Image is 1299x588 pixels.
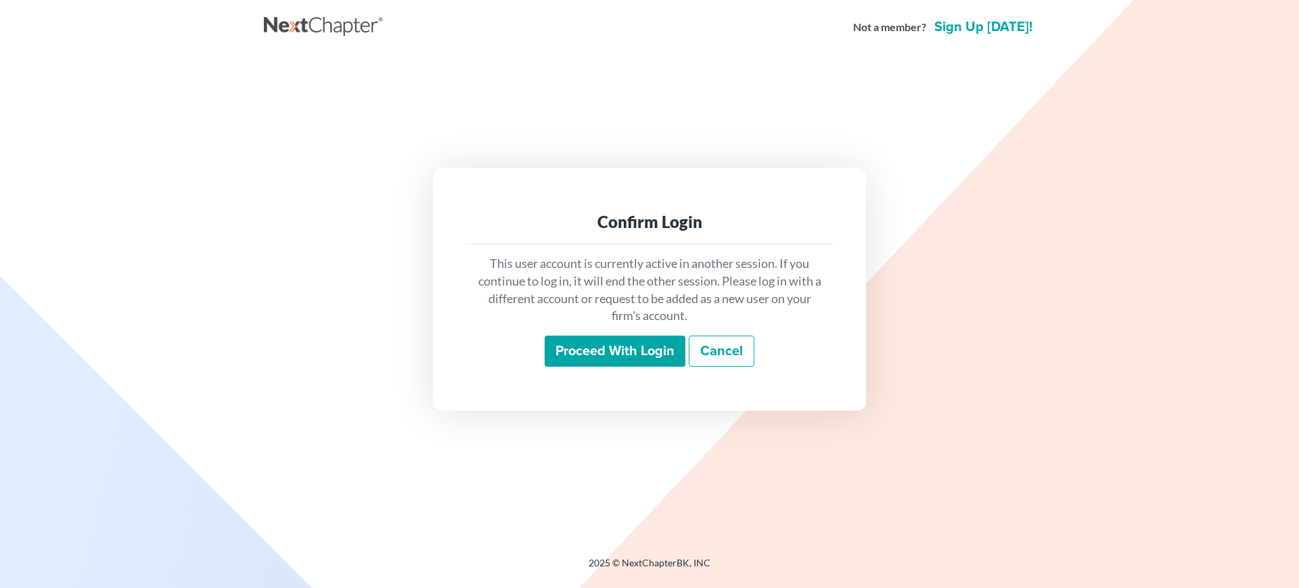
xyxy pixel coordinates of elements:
input: Proceed with login [545,336,685,367]
a: Sign up [DATE]! [932,20,1035,34]
a: Cancel [689,336,754,367]
div: Confirm Login [476,211,823,233]
div: 2025 © NextChapterBK, INC [264,556,1035,581]
strong: Not a member? [853,20,926,35]
p: This user account is currently active in another session. If you continue to log in, it will end ... [476,255,823,325]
